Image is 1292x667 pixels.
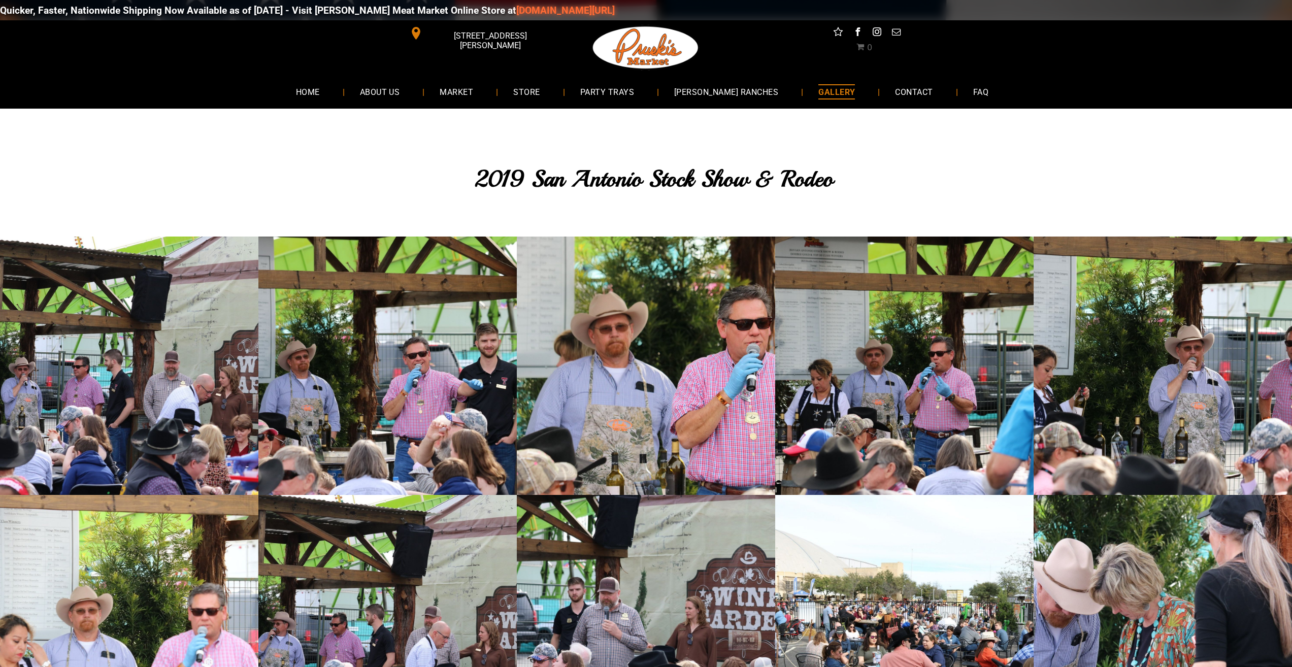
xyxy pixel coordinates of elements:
[880,78,948,105] a: CONTACT
[345,78,415,105] a: ABOUT US
[803,78,870,105] a: GALLERY
[565,78,649,105] a: PARTY TRAYS
[659,78,793,105] a: [PERSON_NAME] RANCHES
[424,78,488,105] a: MARKET
[281,78,335,105] a: HOME
[424,26,555,55] span: [STREET_ADDRESS][PERSON_NAME]
[498,78,555,105] a: STORE
[958,78,1004,105] a: FAQ
[403,25,558,41] a: [STREET_ADDRESS][PERSON_NAME]
[870,25,883,41] a: instagram
[475,164,833,193] span: 2019 San Antonio Stock Show & Rodeo
[832,25,845,41] a: Social network
[591,20,701,75] img: Pruski-s+Market+HQ+Logo2-1920w.png
[586,5,1201,16] div: Quicker, Faster, Nationwide Shipping Now Available as of [DATE] - Visit [PERSON_NAME] Meat Market...
[851,25,864,41] a: facebook
[867,43,872,52] span: 0
[889,25,903,41] a: email
[1102,5,1201,16] a: [DOMAIN_NAME][URL]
